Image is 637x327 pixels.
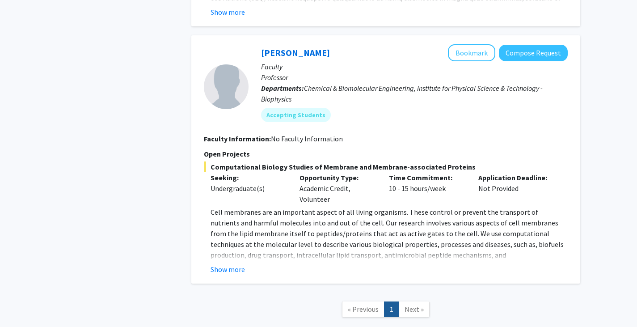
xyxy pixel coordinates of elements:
div: 10 - 15 hours/week [382,172,472,204]
b: Faculty Information: [204,134,271,143]
p: Professor [261,72,568,83]
div: Academic Credit, Volunteer [293,172,382,204]
iframe: Chat [7,287,38,320]
p: Faculty [261,61,568,72]
a: 1 [384,302,399,317]
span: Computational Biology Studies of Membrane and Membrane-associated Proteins [204,161,568,172]
span: Chemical & Biomolecular Engineering, Institute for Physical Science & Technology - Biophysics [261,84,543,103]
p: Cell membranes are an important aspect of all living organisms. These control or prevent the tran... [211,207,568,314]
p: Open Projects [204,149,568,159]
div: Not Provided [472,172,561,204]
button: Show more [211,7,245,17]
mat-chip: Accepting Students [261,108,331,122]
b: Departments: [261,84,304,93]
a: Previous Page [342,302,384,317]
button: Compose Request to Jeffery Klauda [499,45,568,61]
p: Seeking: [211,172,287,183]
a: [PERSON_NAME] [261,47,330,58]
p: Application Deadline: [478,172,554,183]
span: No Faculty Information [271,134,343,143]
a: Next Page [399,302,430,317]
button: Show more [211,264,245,275]
span: Next » [405,305,424,314]
span: « Previous [348,305,379,314]
div: Undergraduate(s) [211,183,287,194]
button: Add Jeffery Klauda to Bookmarks [448,44,495,61]
p: Time Commitment: [389,172,465,183]
p: Opportunity Type: [300,172,375,183]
